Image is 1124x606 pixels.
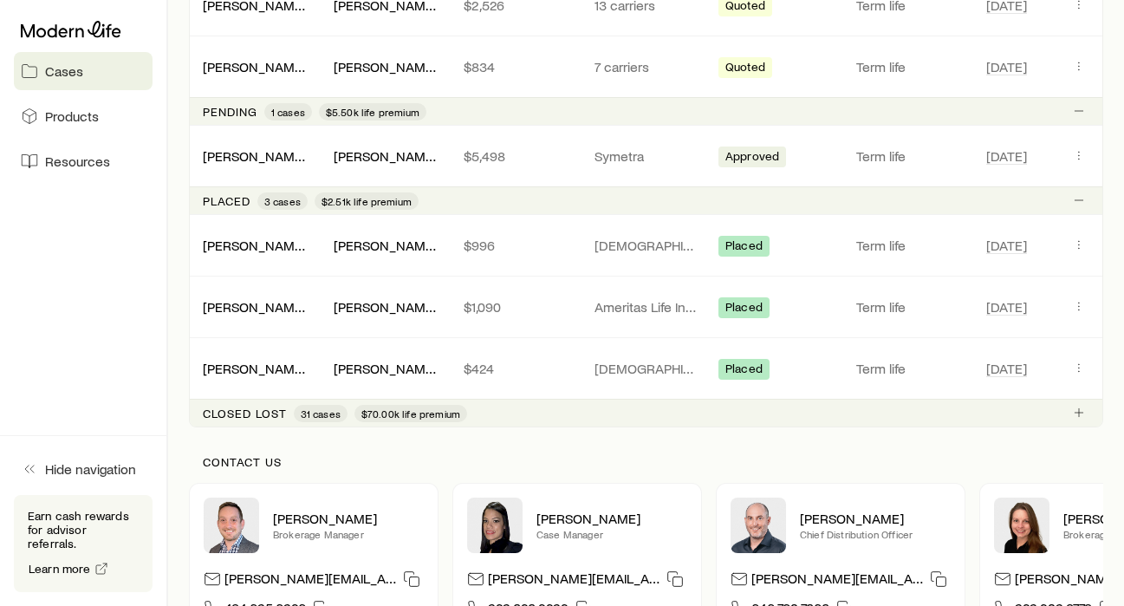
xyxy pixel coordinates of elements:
span: Learn more [29,563,91,575]
span: 1 cases [271,105,305,119]
div: [PERSON_NAME] [203,147,306,166]
span: Products [45,108,99,125]
span: Resources [45,153,110,170]
span: $5.50k life premium [326,105,419,119]
span: Hide navigation [45,460,136,478]
span: [DATE] [986,147,1027,165]
span: [DATE] [986,58,1027,75]
p: Contact us [203,455,1089,469]
span: [DATE] [986,237,1027,254]
div: [PERSON_NAME] [334,58,437,76]
a: Cases [14,52,153,90]
a: [PERSON_NAME] [203,360,307,376]
p: Placed [203,194,250,208]
p: Earn cash rewards for advisor referrals. [28,509,139,551]
img: Elana Hasten [467,498,523,553]
p: Term life [856,147,959,165]
img: Dan Pierson [731,498,786,553]
span: 31 cases [301,407,341,420]
p: Term life [856,298,959,316]
p: Symetra [594,147,698,165]
p: [DEMOGRAPHIC_DATA] General [594,360,698,377]
p: $996 [464,237,567,254]
span: $2.51k life premium [322,194,412,208]
p: Term life [856,237,959,254]
p: [PERSON_NAME] [536,510,687,527]
p: Brokerage Manager [273,527,424,541]
div: [PERSON_NAME] [334,237,437,255]
p: Term life [856,360,959,377]
p: $834 [464,58,567,75]
span: [DATE] [986,298,1027,316]
div: [PERSON_NAME] [203,237,306,255]
p: [DEMOGRAPHIC_DATA] General [594,237,698,254]
a: Resources [14,142,153,180]
p: Chief Distribution Officer [800,527,951,541]
a: Products [14,97,153,135]
p: $424 [464,360,567,377]
div: [PERSON_NAME] [334,147,437,166]
p: [PERSON_NAME] [800,510,951,527]
div: [PERSON_NAME] [334,298,437,316]
button: Hide navigation [14,450,153,488]
p: [PERSON_NAME] [273,510,424,527]
p: 7 carriers [594,58,698,75]
span: [DATE] [986,360,1027,377]
a: [PERSON_NAME] [203,147,307,164]
span: Placed [725,300,763,318]
div: [PERSON_NAME] [203,58,306,76]
span: Cases [45,62,83,80]
p: Case Manager [536,527,687,541]
div: [PERSON_NAME] [203,360,306,378]
span: Placed [725,362,763,380]
p: $5,498 [464,147,567,165]
p: Ameritas Life Insurance Corp. (Ameritas) [594,298,698,316]
img: Ellen Wall [994,498,1049,553]
div: [PERSON_NAME] [203,298,306,316]
div: Earn cash rewards for advisor referrals.Learn more [14,495,153,592]
p: $1,090 [464,298,567,316]
p: Term life [856,58,959,75]
p: Pending [203,105,257,119]
p: [PERSON_NAME][EMAIL_ADDRESS][DOMAIN_NAME] [488,570,659,593]
a: [PERSON_NAME] [203,298,307,315]
p: Closed lost [203,407,287,420]
span: $70.00k life premium [361,407,460,420]
span: 3 cases [264,194,301,208]
span: Approved [725,149,779,167]
a: [PERSON_NAME] [203,58,307,75]
span: Placed [725,238,763,257]
img: Brandon Parry [204,498,259,553]
span: Quoted [725,60,765,78]
p: [PERSON_NAME][EMAIL_ADDRESS][DOMAIN_NAME] [751,570,923,593]
a: [PERSON_NAME] [203,237,307,253]
p: [PERSON_NAME][EMAIL_ADDRESS][DOMAIN_NAME] [224,570,396,593]
div: [PERSON_NAME] [334,360,437,378]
